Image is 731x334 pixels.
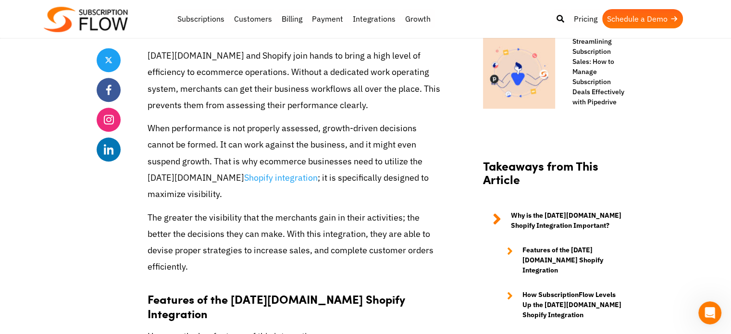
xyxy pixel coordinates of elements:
[400,9,435,28] a: Growth
[229,9,277,28] a: Customers
[148,120,444,202] p: When performance is not properly assessed, growth-driven decisions cannot be formed. It can work ...
[569,9,602,28] a: Pricing
[348,9,400,28] a: Integrations
[497,245,625,275] a: Features of the [DATE][DOMAIN_NAME] Shopify Integration
[522,245,625,275] strong: Features of the [DATE][DOMAIN_NAME] Shopify Integration
[148,210,444,275] p: The greater the visibility that the merchants gain in their activities; the better the decisions ...
[483,37,555,109] img: Managing subscription deals in Pipedrive
[497,290,625,320] a: How SubscriptionFlow Levels Up the [DATE][DOMAIN_NAME] Shopify Integration
[483,210,625,231] a: Why is the [DATE][DOMAIN_NAME] Shopify Integration Important?
[244,172,318,183] a: Shopify integration
[483,159,625,197] h2: Takeaways from This Article
[511,210,625,231] strong: Why is the [DATE][DOMAIN_NAME] Shopify Integration Important?
[522,290,625,320] strong: How SubscriptionFlow Levels Up the [DATE][DOMAIN_NAME] Shopify Integration
[698,301,721,324] iframe: Intercom live chat
[148,291,405,322] strong: Features of the [DATE][DOMAIN_NAME] Shopify Integration
[602,9,683,28] a: Schedule a Demo
[307,9,348,28] a: Payment
[277,9,307,28] a: Billing
[148,48,444,113] p: [DATE][DOMAIN_NAME] and Shopify join hands to bring a high level of efficiency to ecommerce opera...
[563,37,625,107] a: Streamlining Subscription Sales: How to Manage Subscription Deals Effectively with Pipedrive
[173,9,229,28] a: Subscriptions
[44,7,128,32] img: Subscriptionflow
